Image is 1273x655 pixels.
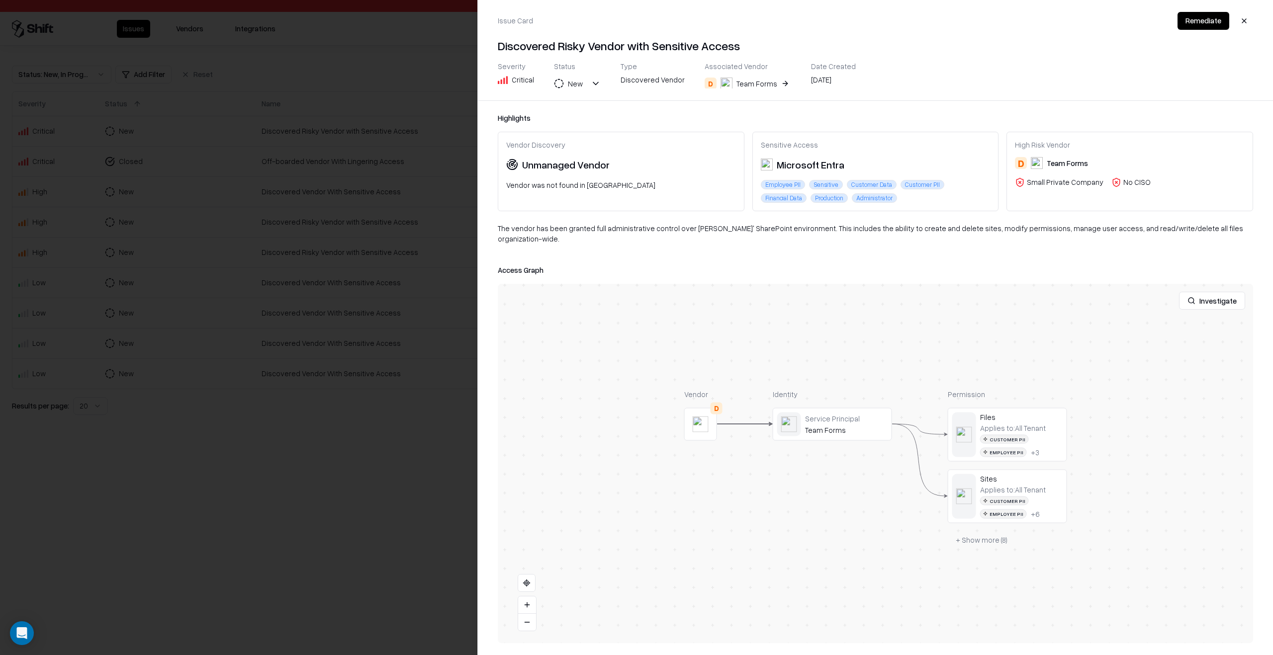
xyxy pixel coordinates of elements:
div: Highlights [498,113,1253,123]
div: Status [554,62,601,71]
h4: Discovered Risky Vendor with Sensitive Access [498,38,1253,54]
button: +3 [1031,448,1039,457]
div: Issue Card [498,15,533,26]
div: Vendor Discovery [506,140,736,149]
div: + 3 [1031,448,1039,457]
div: Customer PII [980,434,1029,444]
div: [DATE] [811,75,856,88]
div: Administrator [852,193,897,203]
button: Remediate [1178,12,1229,30]
div: Customer Data [847,180,897,189]
div: Team Forms [1047,158,1088,168]
div: Service Principal [805,414,888,423]
div: Identity [773,389,892,400]
div: D [1015,157,1027,169]
div: Production [811,193,848,203]
div: Permission [948,389,1067,400]
div: Associated Vendor [705,62,791,71]
div: Applies to: All Tenant [980,423,1046,432]
button: + Show more (8) [948,531,1015,549]
div: Sensitive [809,180,843,189]
div: Vendor [684,389,717,400]
img: Microsoft Entra [761,159,773,170]
div: Employee PII [761,180,805,189]
div: Files [980,412,1063,421]
button: Investigate [1179,292,1245,310]
div: D [705,78,717,89]
div: Customer PII [901,180,944,189]
div: Type [621,62,685,71]
div: Sites [980,474,1063,483]
img: Team Forms [721,78,732,89]
div: Employee PII [980,448,1027,457]
div: Team Forms [736,79,777,89]
button: +6 [1031,509,1040,518]
div: Date Created [811,62,856,71]
div: Applies to: All Tenant [980,485,1046,494]
div: Small Private Company [1027,177,1103,187]
button: DTeam Forms [705,75,791,92]
div: Employee PII [980,509,1027,519]
div: Team Forms [805,425,888,434]
div: + 6 [1031,509,1040,518]
div: The vendor has been granted full administrative control over [PERSON_NAME]' SharePoint environmen... [498,223,1253,252]
div: Sensitive Access [761,140,991,149]
div: High Risk Vendor [1015,140,1245,149]
img: Team Forms [1031,157,1043,169]
div: Discovered Vendor [621,75,685,88]
div: D [711,402,723,414]
div: Microsoft Entra [761,157,844,172]
div: Critical [512,75,534,85]
div: Severity [498,62,534,71]
div: Unmanaged Vendor [522,157,610,172]
div: New [568,79,583,89]
div: Vendor was not found in [GEOGRAPHIC_DATA] [506,180,736,190]
div: Customer PII [980,496,1029,505]
div: Financial Data [761,193,807,203]
div: No CISO [1123,177,1151,187]
div: Access Graph [498,264,1253,276]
